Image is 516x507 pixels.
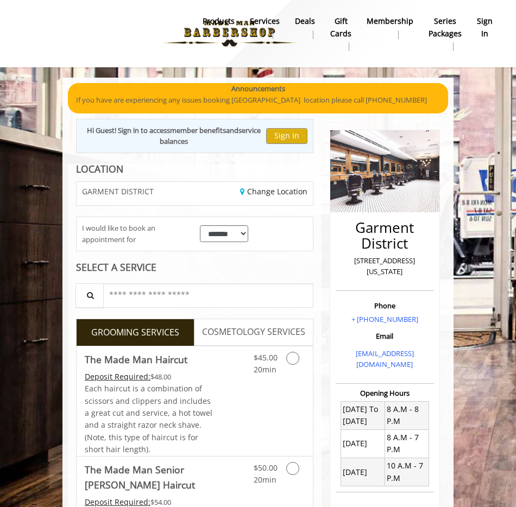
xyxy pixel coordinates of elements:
[287,14,323,42] a: DealsDeals
[469,14,500,42] a: sign insign in
[323,14,359,54] a: Gift cardsgift cards
[338,332,431,340] h3: Email
[254,474,276,485] span: 20min
[336,389,434,397] h3: Opening Hours
[76,94,440,106] p: If you have are experiencing any issues booking [GEOGRAPHIC_DATA] location please call [PHONE_NUM...
[341,458,385,486] td: [DATE]
[85,462,215,492] b: The Made Man Senior [PERSON_NAME] Haircut
[341,429,385,458] td: [DATE]
[85,371,150,382] span: This service needs some Advance to be paid before we block your appointment
[254,462,278,473] span: $50.00
[338,302,431,309] h3: Phone
[477,15,493,40] b: sign in
[75,283,104,308] button: Service Search
[170,125,226,135] b: member benefits
[231,83,285,94] b: Announcements
[385,458,429,486] td: 10 A.M - 7 P.M
[266,128,307,144] button: Sign In
[240,186,307,197] a: Change Location
[356,348,414,370] a: [EMAIL_ADDRESS][DOMAIN_NAME]
[85,352,187,367] b: The Made Man Haircut
[203,15,235,27] b: products
[385,429,429,458] td: 8 A.M - 7 P.M
[254,352,278,363] span: $45.00
[82,223,189,245] span: I would like to book an appointment for
[82,125,266,148] div: Hi Guest! Sign in to access and
[367,15,413,27] b: Membership
[338,220,431,251] h2: Garment District
[359,14,421,42] a: MembershipMembership
[242,14,287,42] a: ServicesServices
[330,15,351,40] b: gift cards
[82,187,154,195] span: GARMENT DISTRICT
[250,15,280,27] b: Services
[91,326,179,340] span: GROOMING SERVICES
[351,314,418,324] a: + [PHONE_NUMBER]
[429,15,462,40] b: Series packages
[76,162,123,175] b: LOCATION
[85,497,150,507] span: This service needs some Advance to be paid before we block your appointment
[254,364,276,375] span: 20min
[76,262,313,272] div: SELECT A SERVICE
[338,255,431,278] p: [STREET_ADDRESS][US_STATE]
[295,15,315,27] b: Deals
[85,371,215,383] div: $48.00
[195,14,242,42] a: Productsproducts
[85,383,212,454] span: Each haircut is a combination of scissors and clippers and includes a great cut and service, a ho...
[421,14,469,54] a: Series packagesSeries packages
[341,401,385,429] td: [DATE] To [DATE]
[385,401,429,429] td: 8 A.M - 8 P.M
[155,4,304,64] img: Made Man Barbershop logo
[202,325,305,339] span: COSMETOLOGY SERVICES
